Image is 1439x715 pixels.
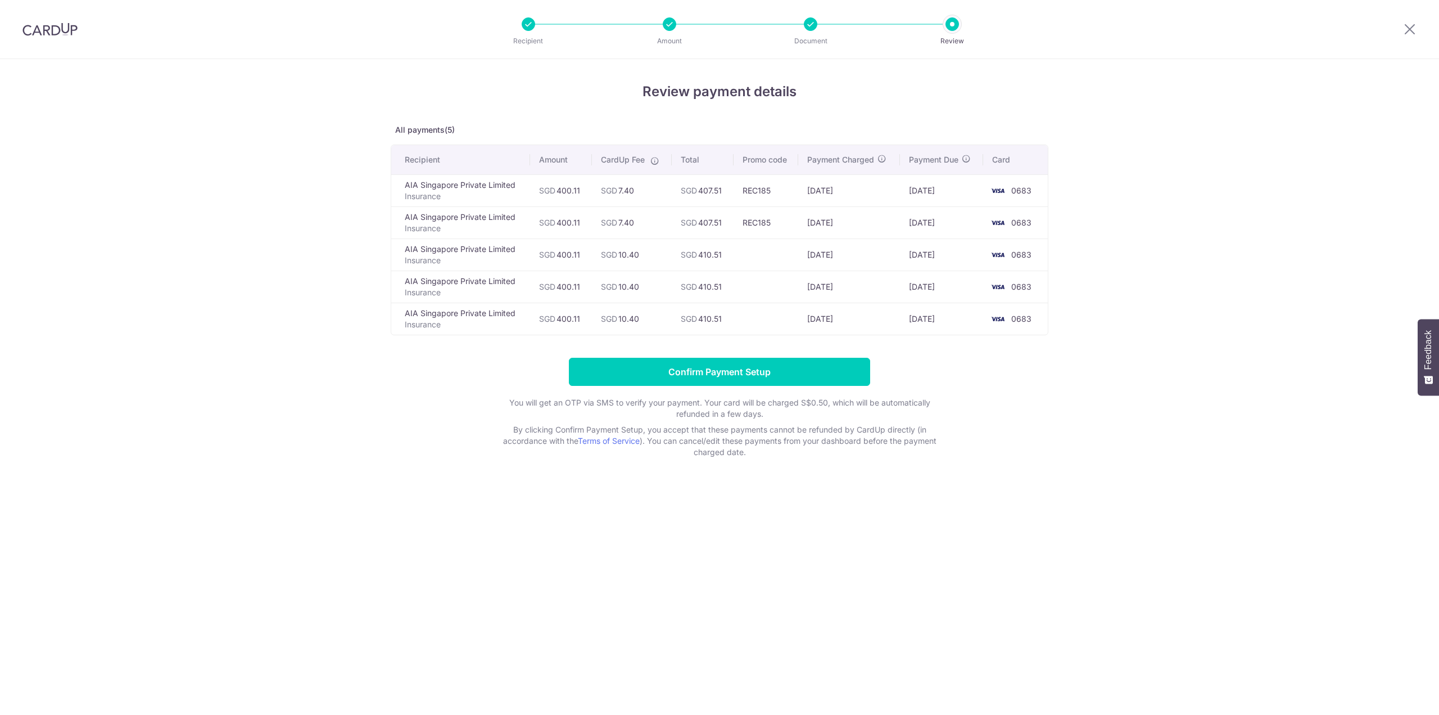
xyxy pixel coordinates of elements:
th: Promo code [734,145,799,174]
img: <span class="translation_missing" title="translation missing: en.account_steps.new_confirm_form.b... [987,280,1009,294]
iframe: Opens a widget where you can find more information [1367,681,1428,709]
span: 0683 [1011,218,1031,227]
img: CardUp [22,23,78,36]
td: [DATE] [900,239,983,271]
td: AIA Singapore Private Limited [391,239,530,271]
span: 0683 [1011,250,1031,259]
span: Payment Due [909,154,958,165]
th: Recipient [391,145,530,174]
td: 407.51 [672,174,734,206]
img: <span class="translation_missing" title="translation missing: en.account_steps.new_confirm_form.b... [987,312,1009,326]
span: SGD [601,282,617,291]
span: 0683 [1011,314,1031,323]
td: 400.11 [530,239,592,271]
img: <span class="translation_missing" title="translation missing: en.account_steps.new_confirm_form.b... [987,248,1009,262]
th: Total [672,145,734,174]
p: Document [769,35,852,47]
p: Insurance [405,319,521,330]
span: SGD [681,314,697,323]
td: 10.40 [592,303,672,335]
td: [DATE] [900,303,983,335]
td: [DATE] [798,303,900,335]
p: Insurance [405,191,521,202]
td: [DATE] [798,174,900,206]
span: SGD [539,250,555,259]
td: 400.11 [530,174,592,206]
td: 400.11 [530,206,592,239]
img: <span class="translation_missing" title="translation missing: en.account_steps.new_confirm_form.b... [987,184,1009,197]
p: All payments(5) [391,124,1048,136]
td: REC185 [734,174,799,206]
td: REC185 [734,206,799,239]
td: 400.11 [530,271,592,303]
span: SGD [539,218,555,227]
td: 400.11 [530,303,592,335]
p: Insurance [405,255,521,266]
span: SGD [681,250,697,259]
span: SGD [539,186,555,195]
p: Review [911,35,994,47]
td: [DATE] [798,271,900,303]
span: 0683 [1011,186,1031,195]
td: AIA Singapore Private Limited [391,303,530,335]
span: SGD [681,218,697,227]
span: SGD [601,186,617,195]
p: By clicking Confirm Payment Setup, you accept that these payments cannot be refunded by CardUp di... [495,424,944,458]
td: AIA Singapore Private Limited [391,174,530,206]
p: Insurance [405,287,521,298]
td: 407.51 [672,206,734,239]
span: Payment Charged [807,154,874,165]
td: 7.40 [592,206,672,239]
span: SGD [601,218,617,227]
span: SGD [539,314,555,323]
span: SGD [601,250,617,259]
img: <span class="translation_missing" title="translation missing: en.account_steps.new_confirm_form.b... [987,216,1009,230]
span: SGD [681,282,697,291]
td: 410.51 [672,303,734,335]
td: 410.51 [672,271,734,303]
span: Feedback [1423,330,1433,370]
span: 0683 [1011,282,1031,291]
td: 7.40 [592,174,672,206]
span: SGD [681,186,697,195]
td: [DATE] [900,206,983,239]
td: [DATE] [798,206,900,239]
td: AIA Singapore Private Limited [391,271,530,303]
td: [DATE] [798,239,900,271]
p: You will get an OTP via SMS to verify your payment. Your card will be charged S$0.50, which will ... [495,397,944,420]
p: Recipient [487,35,570,47]
span: SGD [601,314,617,323]
td: 10.40 [592,271,672,303]
input: Confirm Payment Setup [569,358,870,386]
td: 410.51 [672,239,734,271]
span: SGD [539,282,555,291]
span: CardUp Fee [601,154,645,165]
p: Insurance [405,223,521,234]
h4: Review payment details [391,82,1048,102]
td: 10.40 [592,239,672,271]
button: Feedback - Show survey [1418,319,1439,395]
p: Amount [628,35,711,47]
a: Terms of Service [578,436,640,446]
td: [DATE] [900,271,983,303]
th: Amount [530,145,592,174]
td: AIA Singapore Private Limited [391,206,530,239]
td: [DATE] [900,174,983,206]
th: Card [983,145,1048,174]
